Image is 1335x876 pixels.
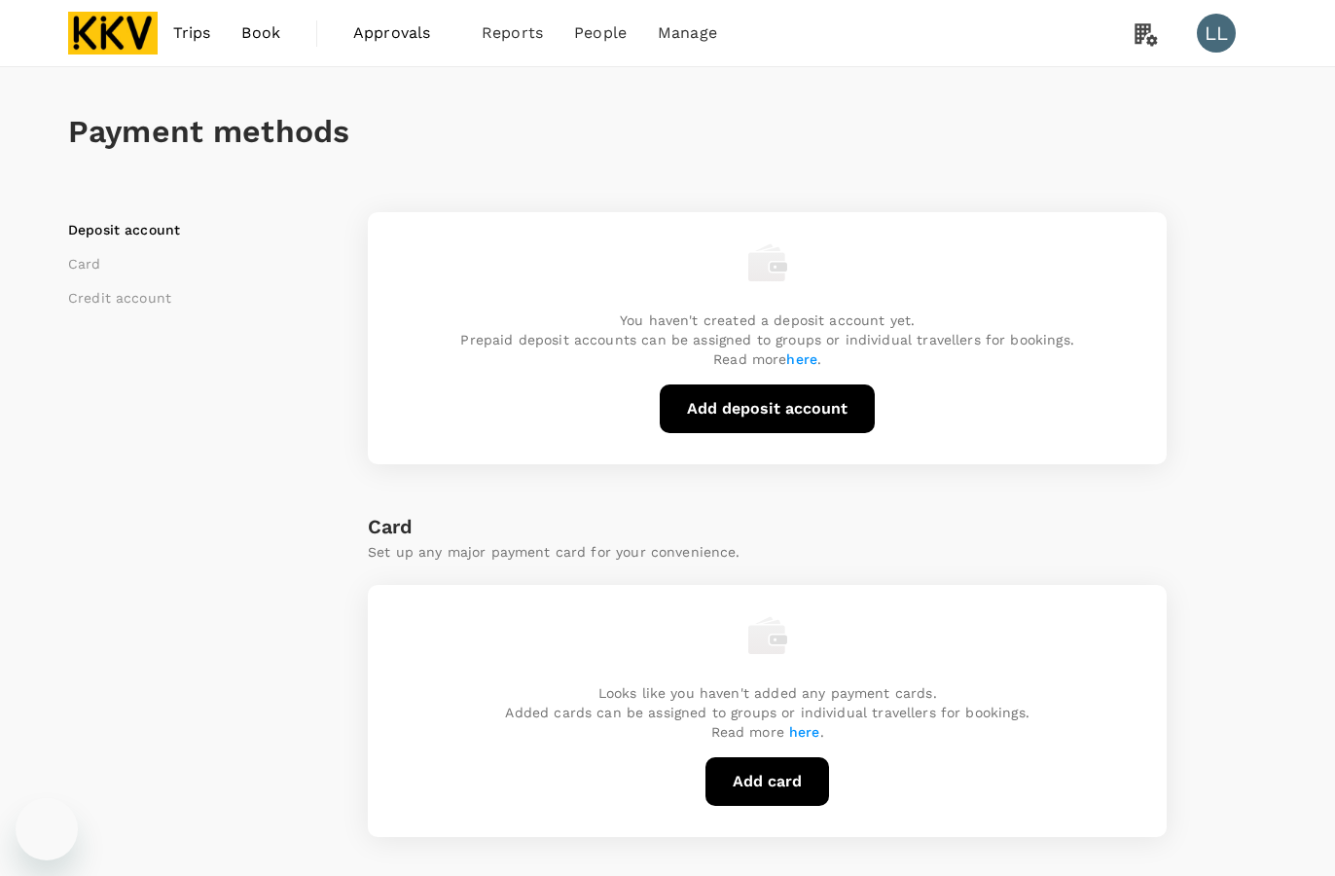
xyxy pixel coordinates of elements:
[748,616,787,655] img: empty
[368,511,1167,542] h6: Card
[658,21,717,45] span: Manage
[748,243,787,282] img: empty
[789,724,820,740] a: here
[68,220,311,239] li: Deposit account
[173,21,211,45] span: Trips
[1197,14,1236,53] div: LL
[68,288,311,308] li: Credit account
[241,21,280,45] span: Book
[786,351,817,367] a: here
[368,542,1167,562] p: Set up any major payment card for your convenience.
[16,798,78,860] iframe: Button to launch messaging window
[68,254,311,274] li: Card
[68,114,1267,150] h1: Payment methods
[660,384,875,433] button: Add deposit account
[353,21,451,45] span: Approvals
[574,21,627,45] span: People
[68,12,158,55] img: KKV Supply Chain Sdn Bhd
[460,310,1073,369] p: You haven't created a deposit account yet. Prepaid deposit accounts can be assigned to groups or ...
[482,21,543,45] span: Reports
[705,757,829,806] button: Add card
[505,683,1028,742] p: Looks like you haven't added any payment cards. Added cards can be assigned to groups or individu...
